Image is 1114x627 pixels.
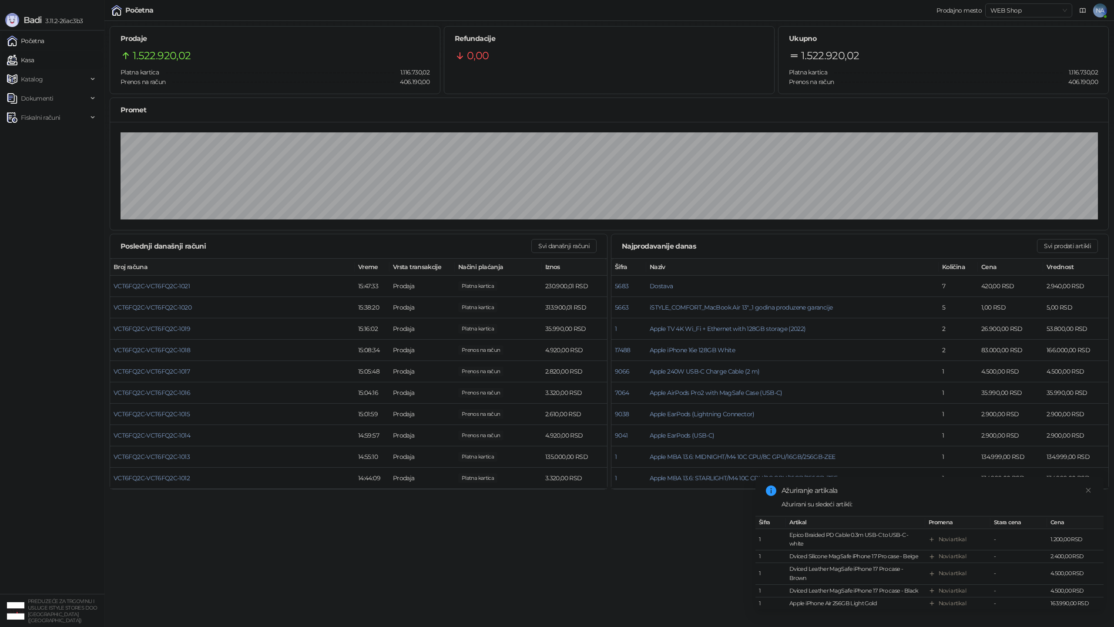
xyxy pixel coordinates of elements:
[355,259,389,276] th: Vreme
[650,410,755,418] button: Apple EarPods (Lightning Connector)
[1043,340,1108,361] td: 166.000,00 RSD
[21,90,53,107] span: Dokumenti
[7,51,34,69] a: Kasa
[114,282,190,290] button: VCT6FQ2C-VCT6FQ2C-1021
[5,13,19,27] img: Logo
[21,71,43,88] span: Katalog
[121,34,429,44] h5: Prodaje
[455,34,764,44] h5: Refundacije
[766,485,776,496] span: info-circle
[615,282,628,290] button: 5683
[1063,67,1098,77] span: 1.116.730,02
[786,516,925,529] th: Artikal
[650,282,673,290] button: Dostava
[458,473,497,483] span: 3.320,00
[114,389,190,397] button: VCT6FQ2C-VCT6FQ2C-1016
[786,550,925,563] td: Dviced Silicone MagSafe iPhone 17 Pro case - Beige
[978,382,1043,404] td: 35.990,00 RSD
[755,550,786,563] td: 1
[1085,487,1091,493] span: close
[1047,597,1104,610] td: 163.990,00 RSD
[939,382,978,404] td: 1
[615,474,617,482] button: 1
[650,325,805,333] span: Apple TV 4K Wi_Fi + Ethernet with 128GB storage (2022)
[978,404,1043,425] td: 2.900,00 RSD
[939,425,978,446] td: 1
[650,367,760,375] button: Apple 240W USB-C Charge Cable (2 m)
[355,340,389,361] td: 15:08:34
[755,585,786,597] td: 1
[458,345,503,355] span: 4.920,00
[394,77,429,87] span: 406.190,00
[650,474,837,482] span: Apple MBA 13.6: STARLIGHT/M4 10C CPU/8C GPU/16GB/256GB-ZEE
[615,346,631,354] button: 17488
[978,259,1043,276] th: Cena
[990,4,1067,17] span: WEB Shop
[542,425,607,446] td: 4.920,00 RSD
[786,585,925,597] td: Dviced Leather MagSafe iPhone 17 Pro case - Black
[939,468,978,489] td: 1
[1047,585,1104,597] td: 4.500,00 RSD
[114,346,190,354] button: VCT6FQ2C-VCT6FQ2C-1018
[650,303,832,311] button: iSTYLE_COMFORT_MacBook Air 13"_1 godina produzene garancije
[114,303,191,311] button: VCT6FQ2C-VCT6FQ2C-1020
[42,17,83,25] span: 3.11.2-26ac3b3
[650,431,715,439] button: Apple EarPods (USB-C)
[458,367,503,376] span: 2.820,00
[939,587,966,595] div: Novi artikal
[1093,3,1107,17] span: NA
[646,259,939,276] th: Naziv
[114,410,190,418] button: VCT6FQ2C-VCT6FQ2C-1015
[542,446,607,468] td: 135.000,00 RSD
[1047,550,1104,563] td: 2.400,00 RSD
[939,599,966,608] div: Novi artikal
[650,346,735,354] button: Apple iPhone 16e 128GB White
[114,431,190,439] button: VCT6FQ2C-VCT6FQ2C-1014
[990,529,1047,550] td: -
[615,431,627,439] button: 9041
[114,367,190,375] span: VCT6FQ2C-VCT6FQ2C-1017
[1043,259,1108,276] th: Vrednost
[939,570,966,578] div: Novi artikal
[458,281,497,291] span: 230.900,01
[939,340,978,361] td: 2
[121,78,165,86] span: Prenos na račun
[389,404,455,425] td: Prodaja
[939,297,978,318] td: 5
[755,563,786,585] td: 1
[1043,404,1108,425] td: 2.900,00 RSD
[1043,425,1108,446] td: 2.900,00 RSD
[542,318,607,340] td: 35.990,00 RSD
[389,446,455,468] td: Prodaja
[389,340,455,361] td: Prodaja
[389,468,455,489] td: Prodaja
[789,78,834,86] span: Prenos na račun
[114,325,190,333] span: VCT6FQ2C-VCT6FQ2C-1019
[755,597,786,610] td: 1
[355,276,389,297] td: 15:47:33
[114,453,190,461] button: VCT6FQ2C-VCT6FQ2C-1013
[458,388,503,398] span: 3.320,00
[542,468,607,489] td: 3.320,00 RSD
[1043,446,1108,468] td: 134.999,00 RSD
[458,324,497,334] span: 35.990,00
[939,535,966,544] div: Novi artikal
[114,474,190,482] button: VCT6FQ2C-VCT6FQ2C-1012
[458,409,503,419] span: 2.610,00
[978,340,1043,361] td: 83.000,00 RSD
[978,425,1043,446] td: 2.900,00 RSD
[542,340,607,361] td: 4.920,00 RSD
[782,485,1093,496] div: Ažuriranje artikala
[531,239,597,253] button: Svi današnji računi
[1043,318,1108,340] td: 53.800,00 RSD
[615,303,628,311] button: 5663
